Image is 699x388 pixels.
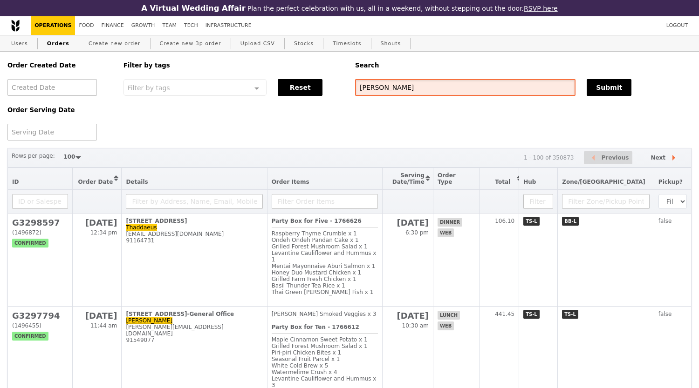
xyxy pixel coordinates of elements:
h2: G3298597 [12,218,68,227]
button: Reset [278,79,322,96]
input: Filter Zone/Pickup Point [562,194,650,209]
span: Piri‑piri Chicken Bites x 1 [272,349,341,356]
h2: [DATE] [387,311,429,321]
span: TS-L [523,310,540,319]
a: Food [75,16,97,35]
input: ID or Salesperson name [12,194,68,209]
span: Mentai Mayonnaise Aburi Salmon x 1 [272,263,376,269]
a: Shouts [377,35,405,52]
a: Orders [43,35,73,52]
button: Next [643,151,687,165]
a: Infrastructure [202,16,255,35]
h2: G3297794 [12,311,68,321]
h2: [DATE] [387,218,429,227]
span: Zone/[GEOGRAPHIC_DATA] [562,179,645,185]
a: Users [7,35,32,52]
span: 11:44 am [90,322,117,329]
a: Team [158,16,180,35]
input: Serving Date [7,124,97,140]
a: Stocks [290,35,317,52]
span: ID [12,179,19,185]
h5: Order Created Date [7,62,112,69]
h5: Order Serving Date [7,107,112,114]
span: White Cold Brew x 5 [272,362,329,369]
div: [EMAIL_ADDRESS][DOMAIN_NAME] [126,231,262,237]
a: Operations [31,16,75,35]
span: Thai Green [PERSON_NAME] Fish x 1 [272,289,374,295]
input: Created Date [7,79,97,96]
div: (1496455) [12,322,68,329]
div: [PERSON_NAME] Smoked Veggies x 3 [272,311,378,317]
span: confirmed [12,239,48,248]
span: Raspberry Thyme Crumble x 1 [272,230,357,237]
span: Next [651,152,665,163]
span: false [658,311,672,317]
span: Grilled Farm Fresh Chicken x 1 [272,276,356,282]
img: Grain logo [11,20,20,32]
div: 91164731 [126,237,262,244]
a: RSVP here [524,5,558,12]
span: Seasonal Fruit Parcel x 1 [272,356,340,362]
span: Watermelime Crush x 4 [272,369,337,375]
a: Tech [180,16,202,35]
div: Plan the perfect celebration with us, all in a weekend, without stepping out the door. [116,4,582,13]
h2: [DATE] [77,218,117,227]
span: 106.10 [495,218,514,224]
input: Filter Hub [523,194,553,209]
span: Basil Thunder Tea Rice x 1 [272,282,345,289]
input: Filter Order Items [272,194,378,209]
span: Hub [523,179,536,185]
span: Order Items [272,179,309,185]
b: Party Box for Five - 1766626 [272,218,362,224]
span: Pickup? [658,179,683,185]
span: TS-L [562,310,578,319]
a: Create new order [85,35,144,52]
span: Grilled Forest Mushroom Salad x 1 [272,243,368,250]
button: Previous [584,151,632,165]
input: Filter by Address, Name, Email, Mobile [126,194,262,209]
span: Levantine Cauliflower and Hummus x 1 [272,250,377,263]
span: Filter by tags [128,83,170,92]
div: (1496872) [12,229,68,236]
label: Rows per page: [12,151,55,161]
span: Previous [602,152,629,163]
b: Party Box for Ten - 1766612 [272,324,359,330]
span: 441.45 [495,311,514,317]
div: [STREET_ADDRESS] [126,218,262,224]
a: Upload CSV [237,35,279,52]
h5: Search [355,62,692,69]
span: dinner [438,218,462,227]
div: 1 - 100 of 350873 [524,154,574,161]
span: web [438,321,454,330]
a: Thaddaeus [126,224,157,231]
a: Logout [663,16,692,35]
h5: Filter by tags [123,62,344,69]
a: Growth [128,16,159,35]
span: web [438,228,454,237]
span: lunch [438,311,460,320]
span: Maple Cinnamon Sweet Potato x 1 [272,336,368,343]
span: BB-L [562,217,579,226]
div: [PERSON_NAME][EMAIL_ADDRESS][DOMAIN_NAME] [126,324,262,337]
span: Ondeh Ondeh Pandan Cake x 1 [272,237,359,243]
h2: [DATE] [77,311,117,321]
a: [PERSON_NAME] [126,317,172,324]
span: Details [126,179,148,185]
a: Create new 3p order [156,35,225,52]
div: 91549077 [126,337,262,343]
span: Honey Duo Mustard Chicken x 1 [272,269,362,276]
span: 6:30 pm [405,229,429,236]
span: confirmed [12,332,48,341]
button: Submit [587,79,631,96]
span: 12:34 pm [90,229,117,236]
span: false [658,218,672,224]
span: Grilled Forest Mushroom Salad x 1 [272,343,368,349]
a: Finance [98,16,128,35]
input: Search any field [355,79,576,96]
div: [STREET_ADDRESS]-General Office [126,311,262,317]
a: Timeslots [329,35,365,52]
span: Order Type [438,172,456,185]
span: 10:30 am [402,322,429,329]
h3: A Virtual Wedding Affair [141,4,245,13]
span: TS-L [523,217,540,226]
